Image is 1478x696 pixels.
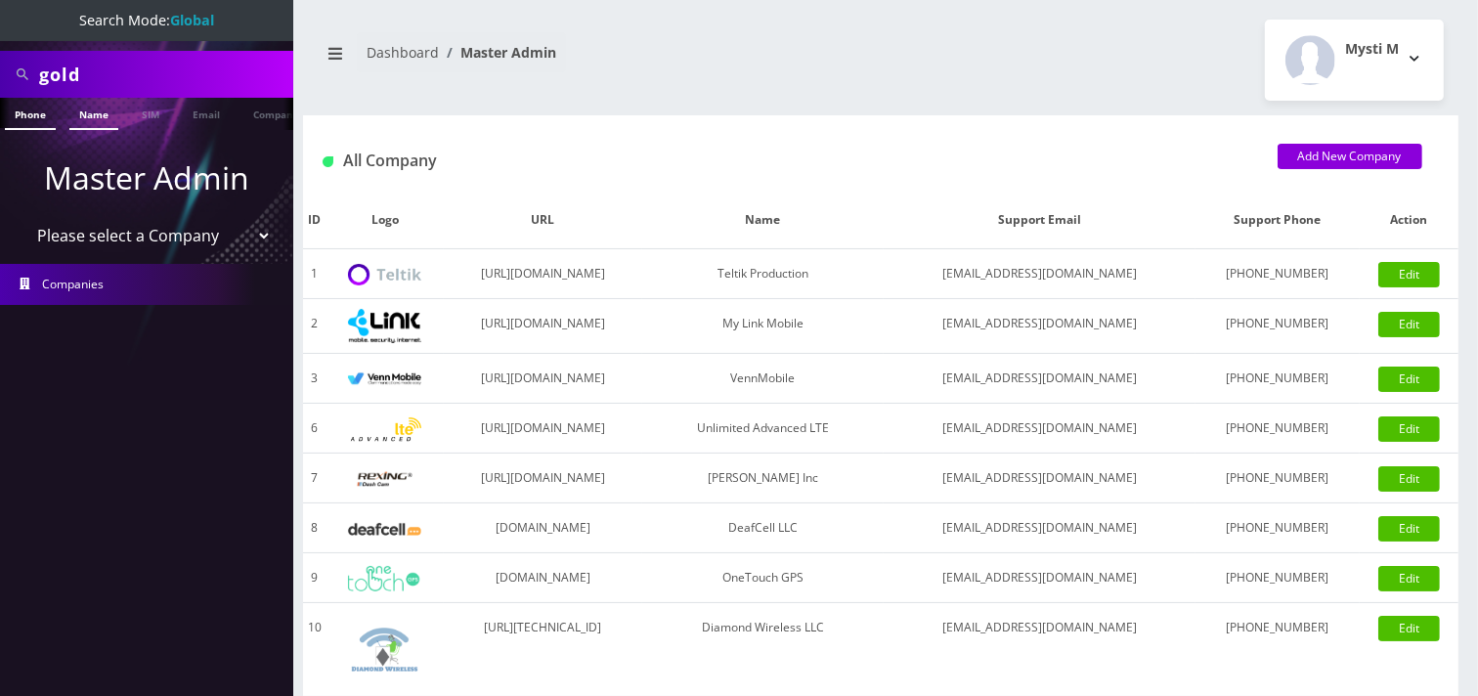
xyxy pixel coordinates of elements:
[1378,312,1440,337] a: Edit
[1195,299,1360,354] td: [PHONE_NUMBER]
[642,553,884,603] td: OneTouch GPS
[1195,454,1360,503] td: [PHONE_NUMBER]
[183,98,230,128] a: Email
[1278,144,1422,169] a: Add New Company
[303,454,326,503] td: 7
[642,192,884,249] th: Name
[1195,503,1360,553] td: [PHONE_NUMBER]
[79,11,214,29] span: Search Mode:
[39,56,288,93] input: Search All Companies
[348,264,421,286] img: Teltik Production
[303,299,326,354] td: 2
[323,152,1248,170] h1: All Company
[884,249,1195,299] td: [EMAIL_ADDRESS][DOMAIN_NAME]
[642,404,884,454] td: Unlimited Advanced LTE
[348,470,421,489] img: Rexing Inc
[884,503,1195,553] td: [EMAIL_ADDRESS][DOMAIN_NAME]
[1378,416,1440,442] a: Edit
[444,354,642,404] td: [URL][DOMAIN_NAME]
[444,404,642,454] td: [URL][DOMAIN_NAME]
[1378,516,1440,542] a: Edit
[1195,553,1360,603] td: [PHONE_NUMBER]
[642,454,884,503] td: [PERSON_NAME] Inc
[642,249,884,299] td: Teltik Production
[1378,616,1440,641] a: Edit
[303,404,326,454] td: 6
[1378,566,1440,591] a: Edit
[1345,41,1399,58] h2: Mysti M
[132,98,169,128] a: SIM
[1195,354,1360,404] td: [PHONE_NUMBER]
[348,523,421,536] img: DeafCell LLC
[69,98,118,130] a: Name
[348,566,421,591] img: OneTouch GPS
[642,503,884,553] td: DeafCell LLC
[884,404,1195,454] td: [EMAIL_ADDRESS][DOMAIN_NAME]
[348,417,421,442] img: Unlimited Advanced LTE
[444,249,642,299] td: [URL][DOMAIN_NAME]
[444,454,642,503] td: [URL][DOMAIN_NAME]
[43,276,105,292] span: Companies
[439,42,556,63] li: Master Admin
[642,299,884,354] td: My Link Mobile
[243,98,309,128] a: Company
[348,613,421,686] img: Diamond Wireless LLC
[1378,367,1440,392] a: Edit
[303,354,326,404] td: 3
[348,372,421,386] img: VennMobile
[323,156,333,167] img: All Company
[1265,20,1444,101] button: Mysti M
[367,43,439,62] a: Dashboard
[1378,466,1440,492] a: Edit
[884,299,1195,354] td: [EMAIL_ADDRESS][DOMAIN_NAME]
[884,553,1195,603] td: [EMAIL_ADDRESS][DOMAIN_NAME]
[303,553,326,603] td: 9
[1195,192,1360,249] th: Support Phone
[884,354,1195,404] td: [EMAIL_ADDRESS][DOMAIN_NAME]
[444,553,642,603] td: [DOMAIN_NAME]
[642,354,884,404] td: VennMobile
[326,192,444,249] th: Logo
[348,309,421,343] img: My Link Mobile
[444,503,642,553] td: [DOMAIN_NAME]
[1195,249,1360,299] td: [PHONE_NUMBER]
[303,249,326,299] td: 1
[884,454,1195,503] td: [EMAIL_ADDRESS][DOMAIN_NAME]
[170,11,214,29] strong: Global
[303,503,326,553] td: 8
[444,192,642,249] th: URL
[5,98,56,130] a: Phone
[1360,192,1458,249] th: Action
[444,299,642,354] td: [URL][DOMAIN_NAME]
[884,192,1195,249] th: Support Email
[318,32,866,88] nav: breadcrumb
[303,192,326,249] th: ID
[1195,404,1360,454] td: [PHONE_NUMBER]
[1378,262,1440,287] a: Edit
